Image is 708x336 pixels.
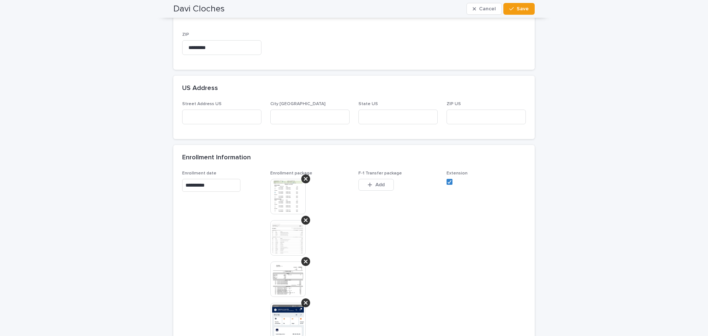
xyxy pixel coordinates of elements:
[182,32,189,37] span: ZIP
[479,6,496,11] span: Cancel
[447,171,468,176] span: Extension
[270,171,312,176] span: Enrollment package
[375,182,385,187] span: Add
[270,102,326,106] span: City [GEOGRAPHIC_DATA]
[447,102,461,106] span: ZIP US
[182,102,222,106] span: Street Address US
[182,171,216,176] span: Enrollment date
[358,171,402,176] span: F-1 Transfer package
[182,84,218,93] h2: US Address
[358,179,394,191] button: Add
[182,154,251,162] h2: Enrollment Information
[173,4,225,14] h2: Davi Cloches
[517,6,529,11] span: Save
[358,102,378,106] span: State US
[466,3,502,15] button: Cancel
[503,3,535,15] button: Save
